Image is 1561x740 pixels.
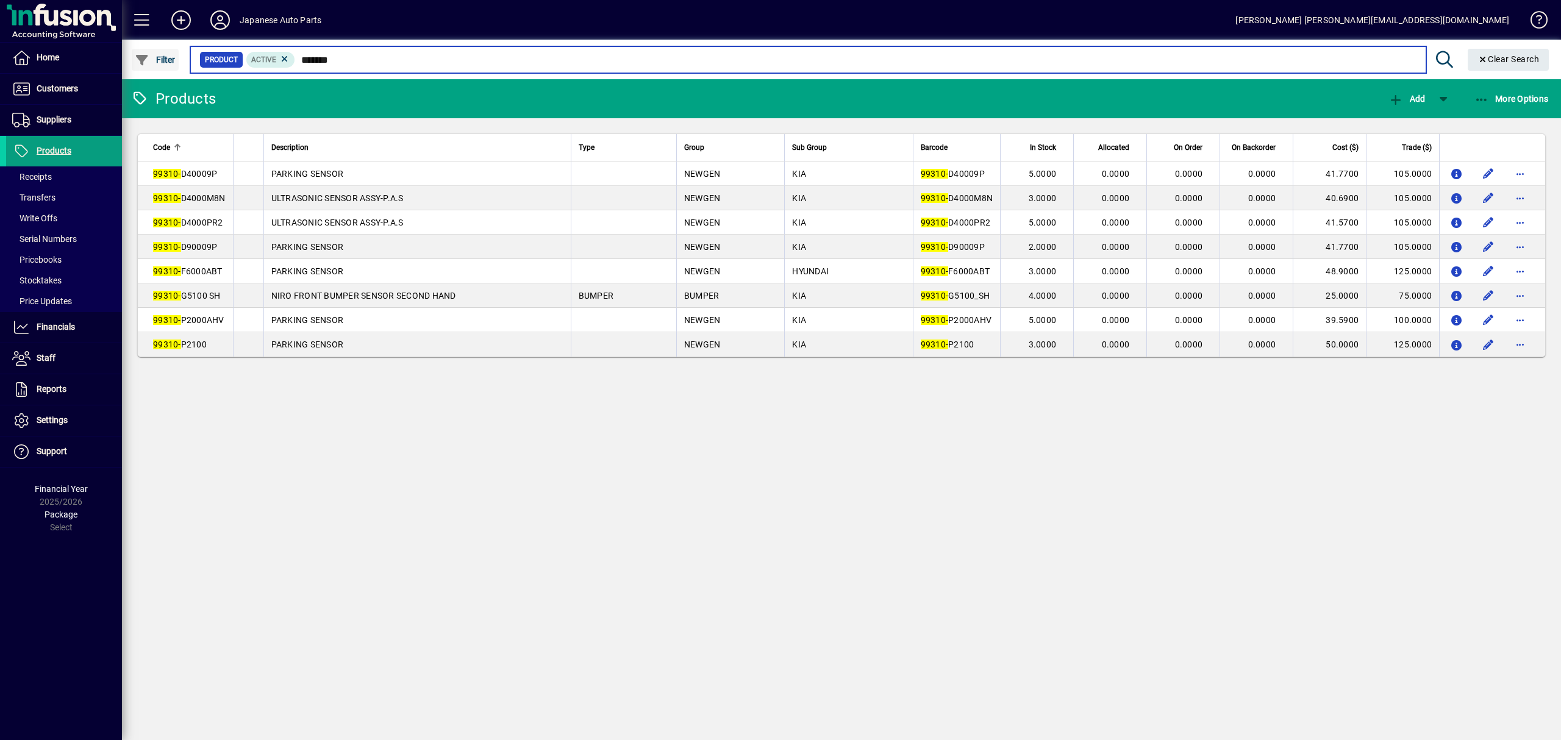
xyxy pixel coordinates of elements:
[792,141,827,154] span: Sub Group
[1248,242,1276,252] span: 0.0000
[1175,291,1203,301] span: 0.0000
[684,291,720,301] span: BUMPER
[1248,169,1276,179] span: 0.0000
[1510,261,1530,281] button: More options
[153,315,181,325] em: 99310-
[153,340,181,349] em: 99310-
[271,291,456,301] span: NIRO FRONT BUMPER SENSOR SECOND HAND
[271,315,344,325] span: PARKING SENSOR
[271,266,344,276] span: PARKING SENSOR
[1510,188,1530,208] button: More options
[12,213,57,223] span: Write Offs
[205,54,238,66] span: Product
[684,218,721,227] span: NEWGEN
[1366,235,1439,259] td: 105.0000
[1081,141,1140,154] div: Allocated
[1175,315,1203,325] span: 0.0000
[271,193,404,203] span: ULTRASONIC SENSOR ASSY-P.A.S
[240,10,321,30] div: Japanese Auto Parts
[37,52,59,62] span: Home
[1385,88,1428,110] button: Add
[1388,94,1425,104] span: Add
[1102,218,1130,227] span: 0.0000
[135,55,176,65] span: Filter
[1235,10,1509,30] div: [PERSON_NAME] [PERSON_NAME][EMAIL_ADDRESS][DOMAIN_NAME]
[1008,141,1067,154] div: In Stock
[1510,286,1530,305] button: More options
[1029,218,1057,227] span: 5.0000
[1175,193,1203,203] span: 0.0000
[792,315,806,325] span: KIA
[1366,308,1439,332] td: 100.0000
[37,446,67,456] span: Support
[792,141,905,154] div: Sub Group
[6,208,122,229] a: Write Offs
[45,510,77,519] span: Package
[6,166,122,187] a: Receipts
[1175,266,1203,276] span: 0.0000
[921,242,949,252] em: 99310-
[1154,141,1213,154] div: On Order
[12,193,55,202] span: Transfers
[1293,259,1366,283] td: 48.9000
[6,405,122,436] a: Settings
[153,193,226,203] span: D4000M8N
[12,255,62,265] span: Pricebooks
[1102,266,1130,276] span: 0.0000
[6,312,122,343] a: Financials
[921,193,949,203] em: 99310-
[1029,266,1057,276] span: 3.0000
[1366,332,1439,357] td: 125.0000
[153,218,223,227] span: D4000PR2
[921,169,985,179] span: D40009P
[1029,315,1057,325] span: 5.0000
[1248,340,1276,349] span: 0.0000
[162,9,201,31] button: Add
[1029,193,1057,203] span: 3.0000
[921,315,949,325] em: 99310-
[792,218,806,227] span: KIA
[792,242,806,252] span: KIA
[1175,218,1203,227] span: 0.0000
[921,218,949,227] em: 99310-
[271,169,344,179] span: PARKING SENSOR
[792,291,806,301] span: KIA
[201,9,240,31] button: Profile
[153,218,181,227] em: 99310-
[153,266,181,276] em: 99310-
[37,322,75,332] span: Financials
[921,340,949,349] em: 99310-
[921,141,948,154] span: Barcode
[37,115,71,124] span: Suppliers
[1248,291,1276,301] span: 0.0000
[6,249,122,270] a: Pricebooks
[792,169,806,179] span: KIA
[1479,335,1498,354] button: Edit
[1366,162,1439,186] td: 105.0000
[246,52,295,68] mat-chip: Activation Status: Active
[153,141,226,154] div: Code
[37,84,78,93] span: Customers
[6,43,122,73] a: Home
[1510,213,1530,232] button: More options
[921,141,993,154] div: Barcode
[1479,164,1498,183] button: Edit
[1479,286,1498,305] button: Edit
[921,242,985,252] span: D90009P
[921,193,993,203] span: D4000M8N
[271,218,404,227] span: ULTRASONIC SENSOR ASSY-P.A.S
[6,105,122,135] a: Suppliers
[251,55,276,64] span: Active
[1402,141,1432,154] span: Trade ($)
[1510,310,1530,330] button: More options
[1293,283,1366,308] td: 25.0000
[153,242,181,252] em: 99310-
[1227,141,1287,154] div: On Backorder
[684,315,721,325] span: NEWGEN
[1366,283,1439,308] td: 75.0000
[153,291,221,301] span: G5100 SH
[921,218,991,227] span: D4000PR2
[1030,141,1056,154] span: In Stock
[153,169,217,179] span: D40009P
[1332,141,1359,154] span: Cost ($)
